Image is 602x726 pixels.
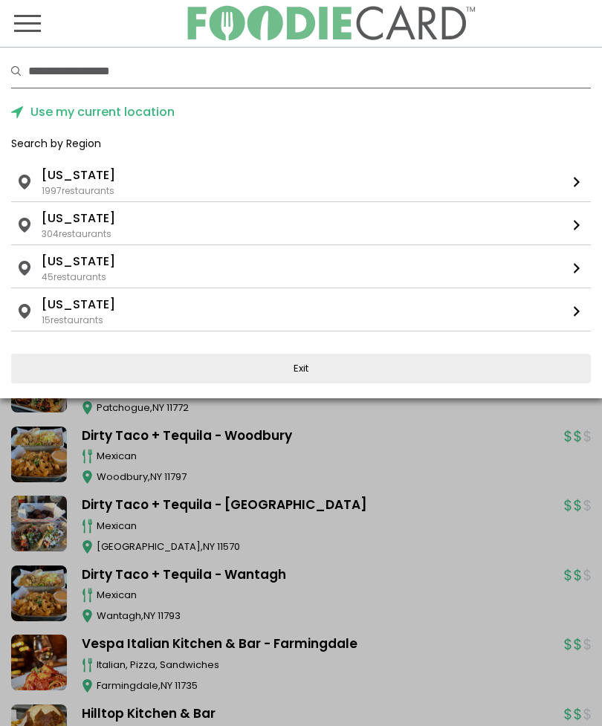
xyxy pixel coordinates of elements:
li: [US_STATE] [42,253,115,270]
li: [US_STATE] [42,166,115,184]
a: [US_STATE] 304restaurants [11,202,591,244]
div: restaurants [42,314,103,327]
span: 1997 [42,184,62,197]
a: [US_STATE] 45restaurants [11,245,591,288]
span: 45 [42,270,54,283]
a: [US_STATE] 1997restaurants [11,166,591,201]
div: restaurants [42,270,106,284]
li: [US_STATE] [42,296,115,314]
div: Search by Region [11,136,591,163]
button: Use my current location [11,103,175,121]
span: Use my current location [23,103,175,121]
li: [US_STATE] [42,210,115,227]
a: [US_STATE] 15restaurants [11,288,591,331]
img: FoodieCard; Eat, Drink, Save, Donate [186,5,476,42]
div: restaurants [42,227,111,241]
button: Exit [11,354,591,383]
span: 15 [42,314,51,326]
span: 304 [42,227,59,240]
div: restaurants [42,184,114,198]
